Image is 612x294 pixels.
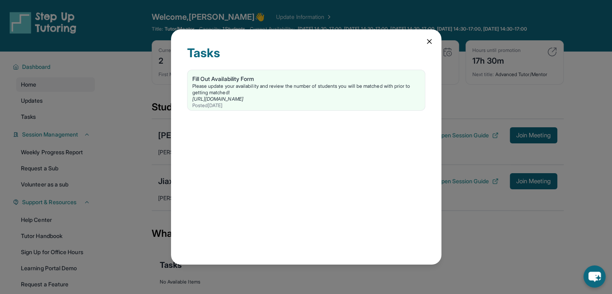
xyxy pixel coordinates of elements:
div: Tasks [187,46,425,70]
a: Fill Out Availability FormPlease update your availability and review the number of students you w... [188,70,425,110]
button: chat-button [583,265,606,288]
div: Fill Out Availability Form [192,75,420,83]
div: Please update your availability and review the number of students you will be matched with prior ... [192,83,420,96]
div: Posted [DATE] [192,102,420,109]
a: [URL][DOMAIN_NAME] [192,96,243,102]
